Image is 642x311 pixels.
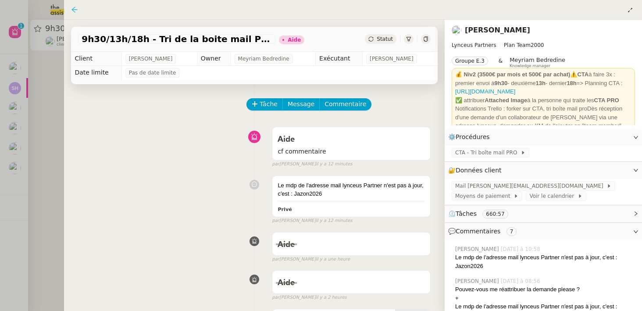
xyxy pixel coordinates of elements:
[278,279,295,287] span: Aide
[495,80,508,86] strong: 9h30
[455,245,501,253] span: [PERSON_NAME]
[288,99,314,109] span: Message
[377,36,393,42] span: Statut
[288,37,301,43] div: Aide
[71,66,121,80] td: Date limite
[445,129,642,146] div: ⚙️Procédures
[482,210,508,218] nz-tag: 660:57
[278,147,425,157] span: cf commentaire
[594,97,619,104] strong: CTA PRO
[455,71,570,78] strong: 💰 Niv2 (3500€ par mois et 500€ par achat)
[316,52,363,66] td: Exécutant
[510,57,565,63] span: Meyriam Bedredine
[448,228,520,235] span: 💬
[272,161,352,168] small: [PERSON_NAME]
[272,256,279,263] span: par
[129,54,173,63] span: [PERSON_NAME]
[278,136,295,143] span: Aide
[445,205,642,222] div: ⏲️Tâches 660:57
[501,277,542,285] span: [DATE] à 08:56
[448,165,505,175] span: 🔐
[567,80,576,86] strong: 18h
[455,285,635,294] div: Pouvez-vous me réattribuer la demande please ?
[370,54,414,63] span: [PERSON_NAME]
[272,294,279,301] span: par
[577,71,588,78] strong: CTA
[316,161,353,168] span: il y a 12 minutes
[278,207,292,212] b: Privé
[452,25,461,35] img: users%2FTDxDvmCjFdN3QFePFNGdQUcJcQk1%2Favatar%2F0cfb3a67-8790-4592-a9ec-92226c678442
[455,277,501,285] span: [PERSON_NAME]
[282,98,320,111] button: Message
[325,99,366,109] span: Commentaire
[504,42,531,48] span: Plan Team
[456,133,490,140] span: Procédures
[445,162,642,179] div: 🔐Données client
[455,294,635,303] div: +
[455,148,521,157] span: CTA - Tri boîte mail PRO
[272,294,346,301] small: [PERSON_NAME]
[456,210,477,217] span: Tâches
[278,181,425,198] div: Le mdp de l'adresse mail lynceus Partner n'est pas à jour, c'est : Jazon2026
[246,98,283,111] button: Tâche
[448,210,515,217] span: ⏲️
[499,57,503,68] span: &
[485,97,527,104] strong: Attached Image
[452,57,488,65] nz-tag: Groupe E.3
[465,26,530,34] a: [PERSON_NAME]
[455,104,631,130] div: Notifications Trello : forker sur CTA, tri boîte mail proDès réception d'une demande d'un collabo...
[536,80,546,86] strong: 13h
[238,54,289,63] span: Meyriam Bedredine
[272,256,350,263] small: [PERSON_NAME]
[456,167,502,174] span: Données client
[445,223,642,240] div: 💬Commentaires 7
[455,88,515,95] a: [URL][DOMAIN_NAME]
[82,35,272,43] span: 9h30/13h/18h - Tri de la boite mail PRO - 3 octobre 2025
[529,192,577,200] span: Voir le calendrier
[278,241,295,249] span: Aide
[455,96,631,105] div: ✅ attribuer à la personne qui traite les
[316,256,350,263] span: il y a une heure
[455,192,514,200] span: Moyens de paiement
[501,245,542,253] span: [DATE] à 10:58
[272,217,352,225] small: [PERSON_NAME]
[316,294,347,301] span: il y a 2 heures
[260,99,278,109] span: Tâche
[452,42,496,48] span: Lynceus Partners
[129,68,176,77] span: Pas de date limite
[455,253,635,270] div: Le mdp de l'adresse mail lynceus Partner n'est pas à jour, c'est : Jazon2026
[455,182,606,190] span: Mail [PERSON_NAME][EMAIL_ADDRESS][DOMAIN_NAME]
[448,132,494,142] span: ⚙️
[531,42,544,48] span: 2000
[197,52,231,66] td: Owner
[316,217,353,225] span: il y a 12 minutes
[510,64,550,68] span: Knowledge manager
[456,228,500,235] span: Commentaires
[272,217,279,225] span: par
[71,52,121,66] td: Client
[319,98,371,111] button: Commentaire
[506,227,517,236] nz-tag: 7
[510,57,565,68] app-user-label: Knowledge manager
[272,161,279,168] span: par
[455,70,631,96] div: ⚠️ à faire 3x : premier envoi à - deuxième - dernier => Planning CTA :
